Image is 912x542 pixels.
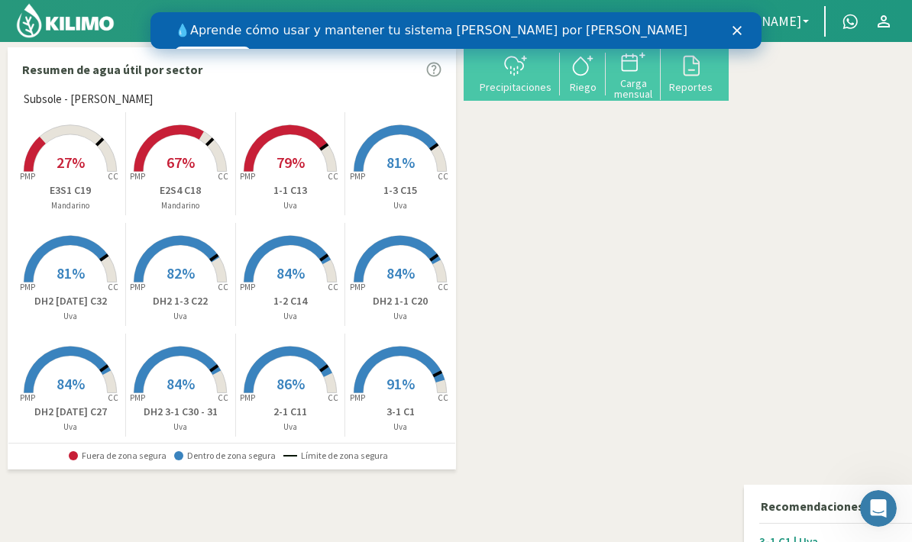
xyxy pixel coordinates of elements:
tspan: CC [218,392,228,403]
p: DH2 1-1 C20 [345,293,455,309]
span: 84% [386,263,415,282]
p: E2S4 C18 [126,182,235,198]
tspan: PMP [130,392,145,403]
tspan: PMP [350,392,365,403]
span: Subsole - [PERSON_NAME] [24,91,153,108]
button: Riego [560,53,606,93]
p: 1-2 C14 [236,293,345,309]
p: DH2 3-1 C30 - 31 [126,404,235,420]
tspan: PMP [130,171,145,182]
p: Uva [236,421,345,434]
p: 1-1 C13 [236,182,345,198]
span: 82% [167,263,195,282]
p: Uva [236,310,345,323]
tspan: CC [108,392,119,403]
tspan: PMP [20,282,35,292]
p: 3-1 C1 [345,404,455,420]
div: Carga mensual [610,78,656,99]
p: Uva [126,421,235,434]
p: Uva [345,199,455,212]
p: Uva [16,421,125,434]
span: 91% [386,374,415,393]
p: Uva [345,421,455,434]
p: Uva [126,310,235,323]
tspan: CC [108,282,119,292]
span: 86% [277,374,305,393]
tspan: CC [328,171,338,182]
span: 27% [57,153,85,172]
span: Límite de zona segura [283,450,388,461]
p: DH2 1-3 C22 [126,293,235,309]
span: 81% [386,153,415,172]
tspan: PMP [350,282,365,292]
p: DH2 [DATE] C32 [16,293,125,309]
tspan: CC [438,392,448,403]
tspan: PMP [130,282,145,292]
tspan: PMP [20,171,35,182]
tspan: PMP [240,282,255,292]
p: E3S1 C19 [16,182,125,198]
p: 1-3 C15 [345,182,455,198]
img: Kilimo [15,2,115,39]
p: Uva [345,310,455,323]
span: 84% [57,374,85,393]
div: Reportes [665,82,716,92]
button: Precipitaciones [471,53,560,93]
tspan: CC [218,282,228,292]
tspan: CC [218,171,228,182]
tspan: CC [438,282,448,292]
tspan: PMP [20,392,35,403]
p: Mandarino [126,199,235,212]
button: Carga mensual [606,49,661,100]
p: Mandarino [16,199,125,212]
p: DH2 [DATE] C27 [16,404,125,420]
div: Precipitaciones [476,82,555,92]
p: Uva [16,310,125,323]
tspan: PMP [350,171,365,182]
tspan: CC [108,171,119,182]
span: 81% [57,263,85,282]
span: 79% [277,153,305,172]
span: 67% [167,153,195,172]
button: Reportes [661,53,721,93]
tspan: CC [328,282,338,292]
span: 84% [167,374,195,393]
tspan: PMP [240,392,255,403]
span: 84% [277,263,305,282]
p: Resumen de agua útil por sector [22,60,202,79]
span: Fuera de zona segura [69,450,167,461]
div: Cerrar [582,14,597,23]
span: Dentro de zona segura [174,450,276,461]
p: 2-1 C11 [236,404,345,420]
tspan: CC [328,392,338,403]
iframe: Intercom live chat [860,490,897,527]
p: Recomendaciones [761,497,864,515]
tspan: PMP [240,171,255,182]
p: Uva [236,199,345,212]
tspan: CC [438,171,448,182]
iframe: Intercom live chat banner [150,12,762,49]
div: Riego [564,82,601,92]
a: Ver videos [24,34,100,53]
